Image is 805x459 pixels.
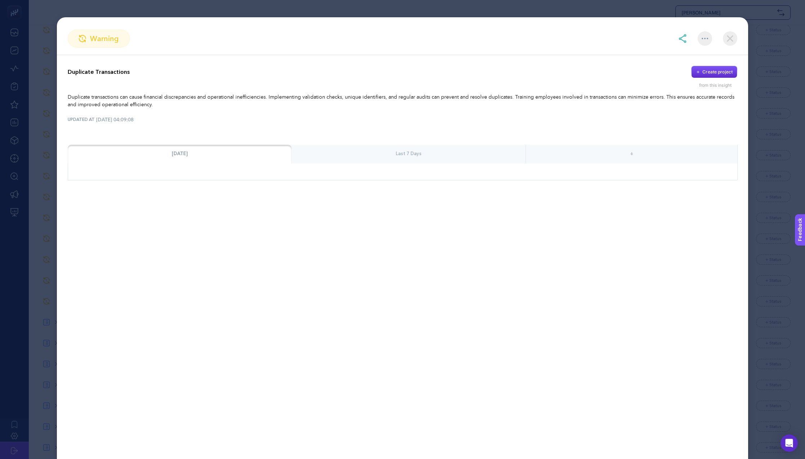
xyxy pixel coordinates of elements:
[699,82,737,88] div: from this insight
[691,66,737,78] button: Create project
[702,38,708,39] img: More options
[702,69,733,75] div: Create project
[68,94,737,109] p: Duplicate transactions can cause financial discrepancies and operational inefficiencies. Implemen...
[68,117,95,122] span: UPDATED AT
[79,35,86,42] img: warning
[678,34,687,43] img: share
[68,145,292,163] div: [DATE]
[292,145,526,163] div: Last 7 Days
[723,31,737,46] img: close-dialog
[526,145,737,163] div: +
[90,33,119,44] span: warning
[96,116,134,123] time: [DATE] 04:09:08
[68,68,130,76] p: Duplicate Transactions
[781,435,798,452] div: Open Intercom Messenger
[4,2,27,8] span: Feedback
